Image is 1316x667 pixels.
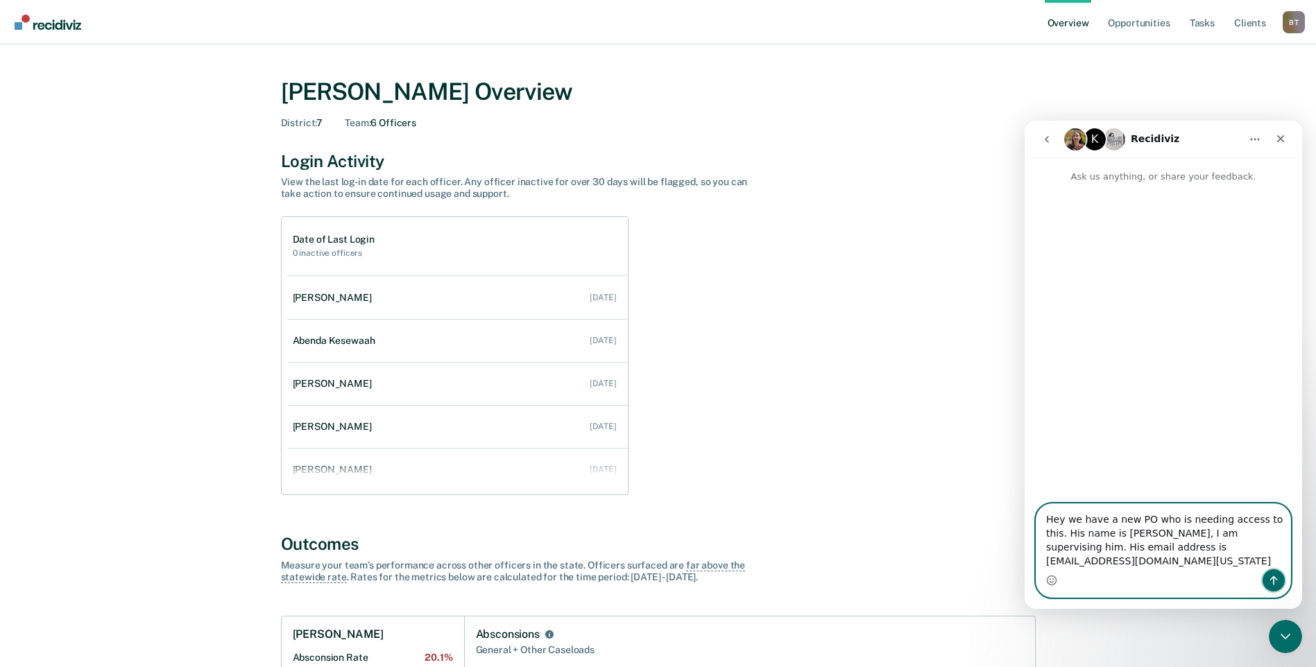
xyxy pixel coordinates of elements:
div: [DATE] [590,465,616,474]
div: Measure your team’s performance across other officer s in the state. Officer s surfaced are . Rat... [281,560,767,583]
h2: 0 inactive officers [293,248,375,258]
div: [PERSON_NAME] [293,421,377,433]
div: View the last log-in date for each officer. Any officer inactive for over 30 days will be flagged... [281,176,767,200]
span: far above the statewide rate [281,560,746,583]
div: General + Other Caseloads [476,641,1024,659]
span: District : [281,117,317,128]
div: [PERSON_NAME] Overview [281,78,1036,106]
div: [PERSON_NAME] [293,464,377,476]
button: Absconsions [542,627,556,641]
button: Profile dropdown button [1283,11,1305,33]
a: [PERSON_NAME] [DATE] [287,407,628,447]
div: [DATE] [590,336,616,345]
h2: Absconsion Rate [293,652,453,664]
span: Team : [345,117,370,128]
div: 7 [281,117,323,129]
h1: [PERSON_NAME] [293,627,384,641]
div: B T [1283,11,1305,33]
div: [DATE] [590,422,616,431]
a: [PERSON_NAME] [DATE] [287,450,628,490]
h1: Date of Last Login [293,234,375,245]
a: Abenda Kesewaah [DATE] [287,321,628,361]
a: [PERSON_NAME] [DATE] [287,278,628,318]
iframe: Intercom live chat [1025,121,1302,609]
div: [PERSON_NAME] [293,292,377,304]
div: 6 Officers [345,117,416,129]
div: Abenda Kesewaah [293,335,381,347]
span: 20.1% [425,652,452,664]
a: [PERSON_NAME] [DATE] [287,364,628,404]
div: Absconsions [476,627,540,641]
div: Login Activity [281,151,1036,171]
div: [DATE] [590,379,616,388]
div: [DATE] [590,293,616,302]
iframe: Intercom live chat [1269,620,1302,653]
div: [PERSON_NAME] [293,378,377,390]
div: Outcomes [281,534,1036,554]
img: Recidiviz [15,15,81,30]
